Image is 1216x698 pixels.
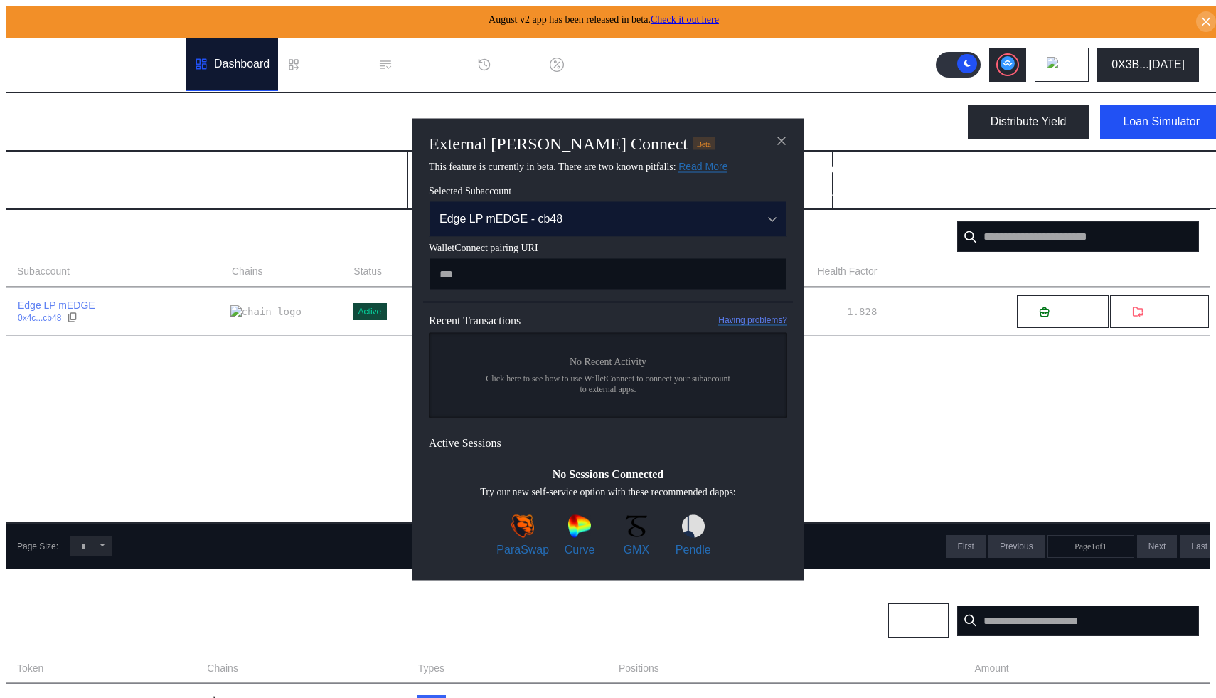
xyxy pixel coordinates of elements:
span: Status [353,264,382,279]
button: Open menu [429,201,787,236]
span: GMX [624,543,649,556]
div: Loan Book [306,58,361,71]
span: Types [418,661,444,676]
span: Previous [1000,541,1033,551]
span: Click here to see how to use WalletConnect to connect your subaccount to external apps. [486,373,730,394]
span: First [958,541,974,551]
img: Pendle [682,514,705,537]
span: Subaccount [17,264,70,279]
img: Curve [568,514,591,537]
div: Permissions [398,58,460,71]
div: Loan Simulator [1123,115,1200,128]
div: Beta [693,137,715,149]
a: CurveCurve [553,514,606,556]
span: This feature is currently in beta. There are two known pitfalls: [429,161,727,171]
span: Chains [232,264,263,279]
span: No Recent Activity [570,356,646,367]
span: USD Value [1151,661,1199,676]
a: No Recent ActivityClick here to see how to use WalletConnect to connect your subaccount to extern... [429,332,787,418]
span: Page 1 of 1 [1074,541,1106,552]
a: Check it out here [651,14,719,25]
a: Having problems? [718,315,787,326]
div: 2,740,727.939 [821,180,932,197]
span: Curve [565,543,595,556]
div: Distribute Yield [991,115,1067,128]
div: Subaccounts [17,228,100,245]
div: USD [938,180,968,197]
span: Next [1148,541,1166,551]
span: Last [1191,541,1207,551]
a: ParaSwapParaSwap [496,514,549,556]
div: Positions [17,613,75,629]
span: Positions [619,661,659,676]
span: Recent Transactions [429,314,521,327]
td: 1.828 [763,288,878,335]
img: GMX [625,514,648,537]
h2: Total Equity [821,163,885,176]
span: WalletConnect pairing URI [429,242,787,253]
a: PendlePendle [667,514,720,556]
span: Deposit [1055,307,1086,317]
div: Edge LP mEDGE - cb48 [439,212,740,225]
img: ParaSwap [511,514,534,537]
div: Edge LP mEDGE [18,299,95,312]
a: GMXGMX [610,514,663,556]
div: Discount Factors [570,58,655,71]
img: chain logo [230,305,302,318]
span: Pendle [676,543,711,556]
div: Page Size: [17,541,58,551]
h2: External [PERSON_NAME] Connect [429,134,688,153]
div: Active [358,307,382,317]
span: Chain [900,615,922,625]
span: Try our new self-service option with these recommended dapps: [480,486,736,497]
div: 0X3B...[DATE] [1111,58,1185,71]
button: close modal [770,129,793,152]
div: USD [135,180,165,197]
span: Withdraw [1149,307,1187,317]
span: ParaSwap [496,543,549,556]
div: My Dashboard [18,109,149,135]
span: Active Sessions [429,436,501,449]
span: Selected Subaccount [429,185,787,196]
a: Read More [678,160,727,172]
div: History [497,58,533,71]
img: chain logo [1047,57,1062,73]
div: 0x4c...cb48 [18,313,61,323]
div: 4,245,373.194 [18,180,129,197]
span: No Sessions Connected [553,467,663,480]
h2: Total Balance [18,163,91,176]
span: Token [17,661,43,676]
span: Health Factor [817,264,877,279]
span: Amount [974,661,1008,676]
div: Dashboard [214,58,270,70]
span: Chains [207,661,238,676]
span: August v2 app has been released in beta. [489,14,719,25]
